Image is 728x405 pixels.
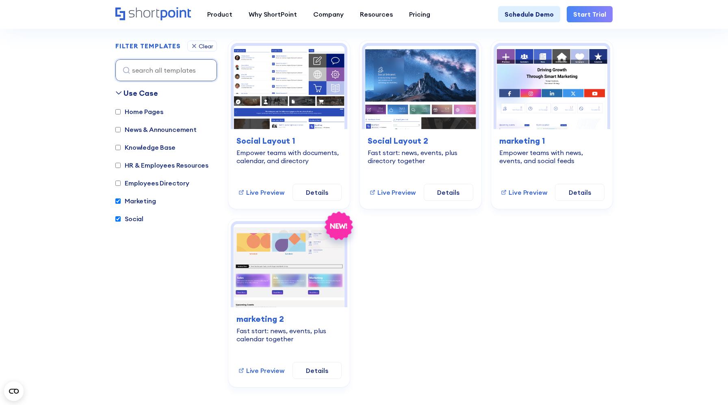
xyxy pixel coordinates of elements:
[498,6,560,22] a: Schedule Demo
[199,6,240,22] a: Product
[238,366,284,375] a: Live Preview
[365,46,476,129] img: Social Layout 2
[305,6,352,22] a: Company
[4,381,24,401] button: Open CMP widget
[236,327,342,343] div: Fast start: news, events, plus calendar together
[360,9,393,19] div: Resources
[249,9,297,19] div: Why ShortPoint
[115,127,121,132] input: News & Announcement
[115,198,121,204] input: Marketing
[115,109,121,114] input: Home Pages
[115,142,175,152] label: Knowledge Base
[236,135,342,147] h3: Social Layout 1
[115,178,189,188] label: Employees Directory
[115,145,121,150] input: Knowledge Base
[199,43,213,49] div: Clear
[236,149,342,165] div: Empower teams with documents, calendar, and directory
[567,6,613,22] a: Start Trial
[115,59,217,81] input: search all templates
[115,216,121,222] input: Social
[499,149,604,165] div: Empower teams with news, events, and social feeds
[292,362,342,379] a: Details
[123,88,158,99] div: Use Case
[368,149,473,165] div: Fast start: news, events, plus directory together
[115,214,143,224] label: Social
[207,9,232,19] div: Product
[115,107,163,116] label: Home Pages
[409,9,430,19] div: Pricing
[368,135,473,147] h3: Social Layout 2
[115,160,208,170] label: HR & Employees Resources
[313,9,344,19] div: Company
[236,313,342,325] h3: marketing 2
[115,196,156,206] label: Marketing
[499,135,604,147] h3: marketing 1
[115,43,181,50] h2: FILTER TEMPLATES
[424,184,473,201] a: Details
[234,46,344,129] img: Social Layout 1
[687,366,728,405] iframe: Chat Widget
[352,6,401,22] a: Resources
[369,187,416,197] a: Live Preview
[238,187,284,197] a: Live Preview
[115,163,121,168] input: HR & Employees Resources
[115,181,121,186] input: Employees Directory
[496,46,607,129] img: marketing 1
[292,184,342,201] a: Details
[115,125,197,134] label: News & Announcement
[115,7,191,21] a: Home
[234,224,344,307] img: marketing 2
[240,6,305,22] a: Why ShortPoint
[500,187,547,197] a: Live Preview
[401,6,438,22] a: Pricing
[555,184,604,201] a: Details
